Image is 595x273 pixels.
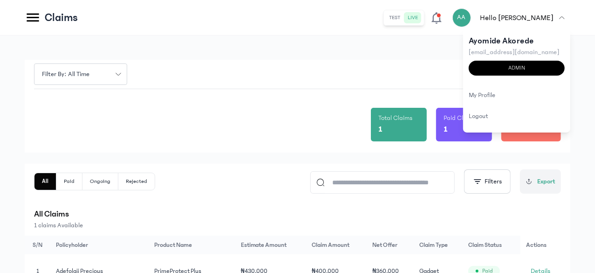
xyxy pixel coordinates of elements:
th: Actions [520,236,570,254]
button: Filters [464,169,511,194]
p: 1 [444,123,448,136]
div: AA [452,8,471,27]
p: Hello [PERSON_NAME] [480,12,554,23]
p: Total Claims [378,113,412,123]
div: admin [469,61,565,76]
button: Export [520,169,561,194]
button: test [386,12,404,23]
div: my profile [463,85,570,106]
div: logout [463,106,570,127]
button: All [34,173,56,190]
button: Rejected [118,173,155,190]
p: Ayomide Akorede [469,35,565,48]
th: Product Name [149,236,235,254]
p: All Claims [34,208,561,221]
button: AAHello [PERSON_NAME] [452,8,570,27]
button: Ongoing [82,173,118,190]
th: Claim Status [463,236,520,254]
p: 1 [378,123,383,136]
p: [EMAIL_ADDRESS][DOMAIN_NAME] [469,48,565,57]
span: Export [537,177,555,187]
th: Claim Amount [306,236,367,254]
button: live [404,12,422,23]
th: Policyholder [50,236,149,254]
p: Claims [45,10,78,25]
p: Paid Claims [444,113,476,123]
th: Net Offer [367,236,414,254]
th: Claim Type [414,236,463,254]
th: S/N [25,236,50,254]
button: Paid [56,173,82,190]
p: 1 claims Available [34,221,561,230]
button: Filter by: all time [34,63,127,85]
span: Filter by: all time [36,70,95,79]
th: Estimate Amount [235,236,306,254]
